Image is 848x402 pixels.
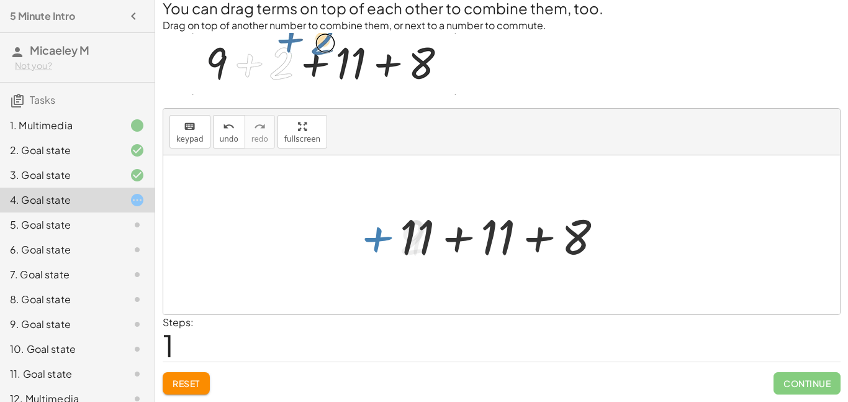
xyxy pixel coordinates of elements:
[213,115,245,148] button: undoundo
[10,217,110,232] div: 5. Goal state
[223,119,235,134] i: undo
[220,135,238,144] span: undo
[163,316,194,329] label: Steps:
[130,367,145,381] i: Task not started.
[10,292,110,307] div: 8. Goal state
[130,292,145,307] i: Task not started.
[184,119,196,134] i: keyboard
[10,242,110,257] div: 6. Goal state
[130,317,145,332] i: Task not started.
[130,118,145,133] i: Task finished.
[130,193,145,208] i: Task started.
[277,115,327,148] button: fullscreen
[130,267,145,282] i: Task not started.
[10,367,110,381] div: 11. Goal state
[254,119,266,134] i: redo
[30,93,55,106] span: Tasks
[245,115,275,148] button: redoredo
[169,115,210,148] button: keyboardkeypad
[10,143,110,158] div: 2. Goal state
[176,135,204,144] span: keypad
[130,242,145,257] i: Task not started.
[284,135,320,144] span: fullscreen
[163,326,174,364] span: 1
[251,135,268,144] span: redo
[10,118,110,133] div: 1. Multimedia
[130,143,145,158] i: Task finished and correct.
[10,342,110,357] div: 10. Goal state
[163,19,841,33] p: Drag on top of another number to combine them, or next to a number to commute.
[192,33,456,95] img: d4040ace563e843529c1dd7191ea986ae863ca6420d979d6dcd6ba4686acad9b.gif
[10,9,75,24] h4: 5 Minute Intro
[130,217,145,232] i: Task not started.
[173,378,200,389] span: Reset
[163,372,210,395] button: Reset
[10,317,110,332] div: 9. Goal state
[30,43,89,57] span: Micaeley M
[10,168,110,183] div: 3. Goal state
[10,267,110,282] div: 7. Goal state
[130,168,145,183] i: Task finished and correct.
[130,342,145,357] i: Task not started.
[10,193,110,208] div: 4. Goal state
[15,60,145,72] div: Not you?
